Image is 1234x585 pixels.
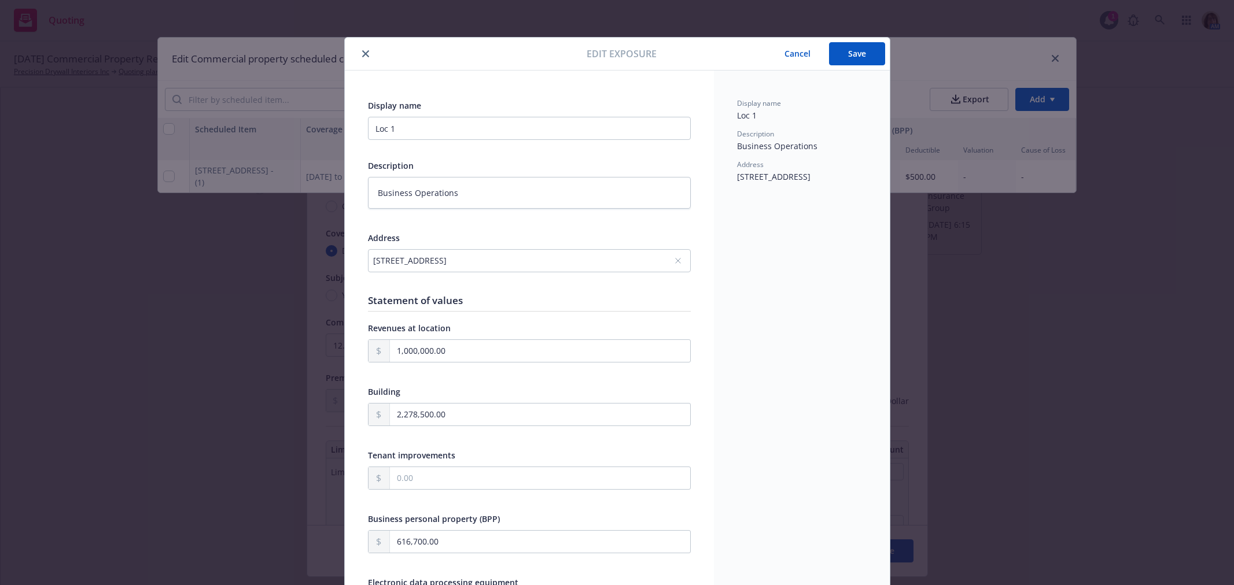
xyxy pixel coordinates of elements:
span: Tenant improvements [368,450,455,461]
h1: Statement of values [368,294,691,306]
div: [STREET_ADDRESS] [373,254,674,266]
input: 0.00 [390,531,690,553]
button: Save [829,42,885,65]
span: Description [368,160,414,171]
button: close [359,47,373,61]
span: Business personal property (BPP) [368,513,500,524]
span: [STREET_ADDRESS] [737,171,811,182]
span: Edit exposure [587,47,657,61]
textarea: Business Operations [368,177,691,209]
span: Description [737,129,774,139]
input: 0.00 [390,403,690,425]
button: [STREET_ADDRESS] [368,249,691,272]
input: 0.00 [390,340,690,362]
span: Building [368,386,400,397]
input: 0.00 [390,467,690,489]
button: Cancel [766,42,829,65]
span: Revenues at location [368,323,451,334]
span: Address [368,232,400,243]
span: Address [737,160,764,169]
span: Loc 1 [737,110,757,121]
span: Display name [368,100,421,111]
span: Business Operations [737,140,817,151]
span: Display name [737,98,781,108]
